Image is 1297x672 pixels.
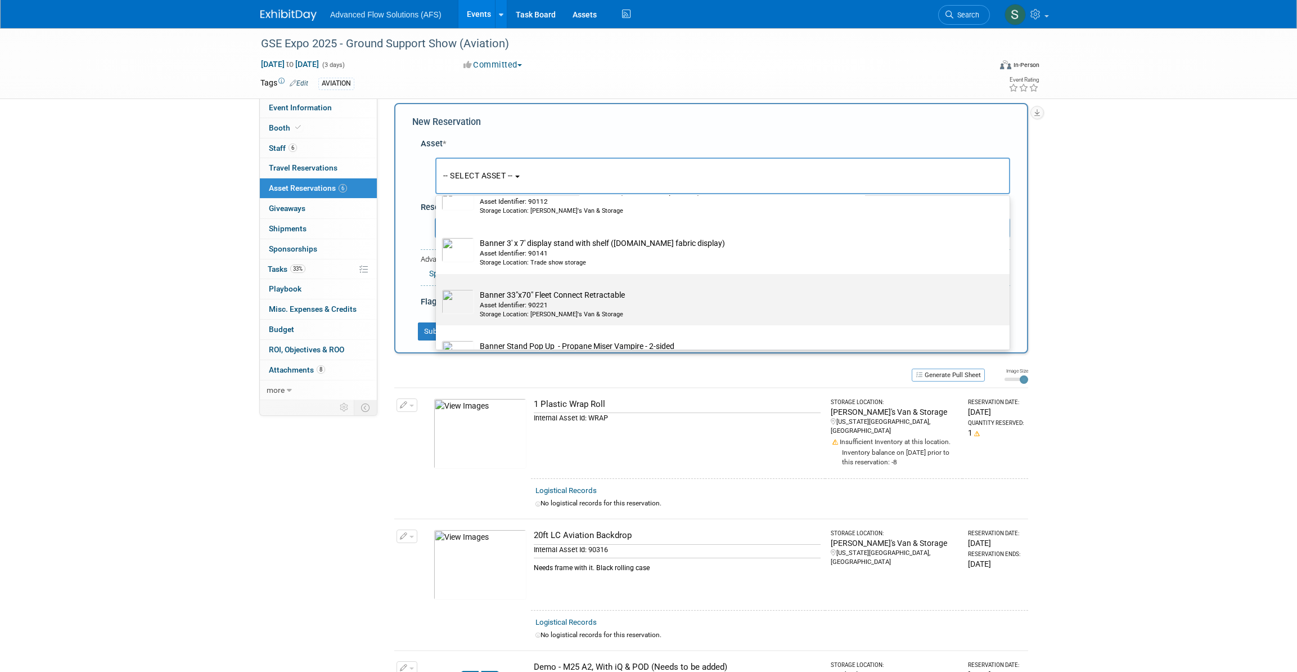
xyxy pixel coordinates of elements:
[317,365,325,374] span: 8
[831,418,958,436] div: [US_STATE][GEOGRAPHIC_DATA], [GEOGRAPHIC_DATA]
[1005,368,1028,374] div: Image Size
[260,259,377,279] a: Tasks33%
[269,345,344,354] span: ROI, Objectives & ROO
[421,138,1010,150] div: Asset
[260,360,377,380] a: Attachments8
[269,365,325,374] span: Attachments
[260,118,377,138] a: Booth
[968,406,1024,418] div: [DATE]
[534,413,821,423] div: Internal Asset Id: WRAP
[534,398,821,410] div: 1 Plastic Wrap Roll
[257,34,973,54] div: GSE Expo 2025 - Ground Support Show (Aviation)
[269,144,297,153] span: Staff
[269,103,332,112] span: Event Information
[831,406,958,418] div: [PERSON_NAME]'s Van & Storage
[260,320,377,339] a: Budget
[260,59,319,69] span: [DATE] [DATE]
[831,537,958,549] div: [PERSON_NAME]'s Van & Storage
[269,183,347,192] span: Asset Reservations
[260,279,377,299] a: Playbook
[260,77,308,90] td: Tags
[429,269,553,278] a: Specify Shipping Logistics Category
[418,322,455,341] button: Submit
[831,530,958,537] div: Storage Location:
[269,304,357,313] span: Misc. Expenses & Credits
[421,254,1010,265] div: Advanced Options
[260,219,377,239] a: Shipments
[260,199,377,218] a: Giveaways
[480,207,987,216] div: Storage Location: [PERSON_NAME]'s Van & Storage
[953,11,979,19] span: Search
[1000,60,1011,69] img: Format-Inperson.png
[269,325,294,334] span: Budget
[968,427,1024,438] div: 1
[534,530,821,541] div: 20ft LC Aviation Backdrop
[474,289,987,319] td: Banner 33"x70" Fleet Connect Retractable
[260,340,377,360] a: ROI, Objectives & ROO
[534,558,821,573] div: Needs frame with it. Black rolling case
[480,310,987,319] div: Storage Location: [PERSON_NAME]'s Van & Storage
[480,197,987,207] div: Asset Identifier: 90112
[260,138,377,158] a: Staff6
[435,158,1010,194] button: -- SELECT ASSET --
[290,79,308,87] a: Edit
[330,10,442,19] span: Advanced Flow Solutions (AFS)
[831,436,958,447] div: Insufficient Inventory at this location.
[474,186,987,216] td: Accordion Pop Up Display Frame 10' x 8' (with Backdrop 90158)
[269,163,337,172] span: Travel Reservations
[968,398,1024,406] div: Reservation Date:
[968,530,1024,537] div: Reservation Date:
[289,144,297,152] span: 6
[480,301,987,310] div: Asset Identifier: 90221
[260,98,377,118] a: Event Information
[912,369,985,382] button: Generate Pull Sheet
[968,419,1024,427] div: Quantity Reserved:
[535,499,1024,508] div: No logistical records for this reservation.
[968,661,1024,669] div: Reservation Date:
[535,618,597,626] a: Logistical Records
[260,239,377,259] a: Sponsorships
[831,661,958,669] div: Storage Location:
[831,447,958,467] div: Inventory balance on [DATE] prior to this reservation: -8
[1013,61,1039,69] div: In-Person
[269,204,305,213] span: Giveaways
[831,398,958,406] div: Storage Location:
[269,284,301,293] span: Playbook
[339,184,347,192] span: 6
[318,78,354,89] div: AVIATION
[1005,4,1026,25] img: Steve McAnally
[434,530,526,600] img: View Images
[938,5,990,25] a: Search
[924,59,1039,75] div: Event Format
[443,171,513,180] span: -- SELECT ASSET --
[269,224,307,233] span: Shipments
[269,123,303,132] span: Booth
[285,60,295,69] span: to
[268,265,305,274] span: Tasks
[269,244,317,253] span: Sponsorships
[421,297,439,307] span: Flag:
[480,258,987,267] div: Storage Location: Trade show storage
[460,59,526,71] button: Committed
[831,549,958,567] div: [US_STATE][GEOGRAPHIC_DATA], [GEOGRAPHIC_DATA]
[968,558,1024,570] div: [DATE]
[412,117,481,127] span: New Reservation
[260,380,377,400] a: more
[260,178,377,198] a: Asset Reservations6
[535,630,1024,640] div: No logistical records for this reservation.
[290,265,305,273] span: 33%
[260,299,377,319] a: Misc. Expenses & Credits
[260,10,317,21] img: ExhibitDay
[474,341,987,370] td: Banner Stand Pop Up - Propane Miser Vampire - 2-sided
[535,486,597,495] a: Logistical Records
[968,537,1024,549] div: [DATE]
[968,550,1024,558] div: Reservation Ends:
[267,386,285,395] span: more
[335,400,354,415] td: Personalize Event Tab Strip
[1008,77,1039,83] div: Event Rating
[321,61,345,69] span: (3 days)
[534,544,821,555] div: Internal Asset Id: 90316
[421,201,1010,213] div: Reservation Notes
[295,124,301,131] i: Booth reservation complete
[354,400,377,415] td: Toggle Event Tabs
